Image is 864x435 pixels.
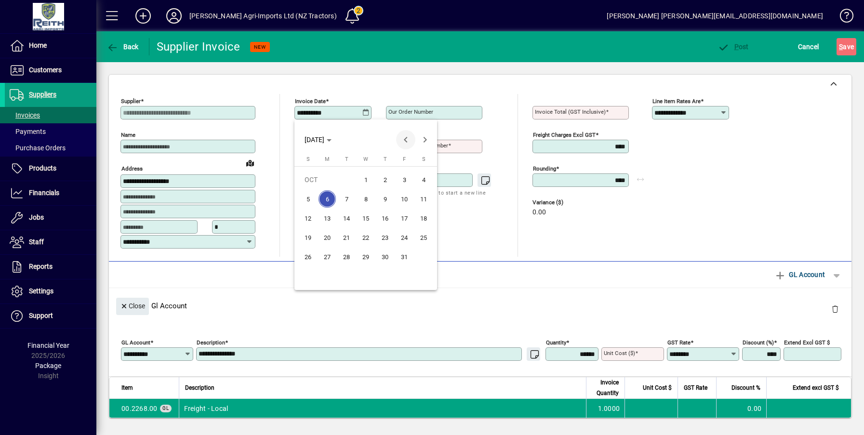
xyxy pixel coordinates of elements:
[298,247,318,266] button: Sun Oct 26 2025
[338,190,355,208] span: 7
[357,229,374,246] span: 22
[396,190,413,208] span: 10
[305,136,324,144] span: [DATE]
[357,190,374,208] span: 8
[395,247,414,266] button: Fri Oct 31 2025
[318,209,337,228] button: Mon Oct 13 2025
[299,248,317,265] span: 26
[414,189,433,209] button: Sat Oct 11 2025
[298,209,318,228] button: Sun Oct 12 2025
[375,228,395,247] button: Thu Oct 23 2025
[298,228,318,247] button: Sun Oct 19 2025
[356,228,375,247] button: Wed Oct 22 2025
[376,229,394,246] span: 23
[422,156,425,162] span: S
[306,156,310,162] span: S
[415,229,432,246] span: 25
[338,229,355,246] span: 21
[301,131,335,148] button: Choose month and year
[337,228,356,247] button: Tue Oct 21 2025
[395,228,414,247] button: Fri Oct 24 2025
[415,190,432,208] span: 11
[376,190,394,208] span: 9
[299,229,317,246] span: 19
[337,209,356,228] button: Tue Oct 14 2025
[415,210,432,227] span: 18
[318,228,337,247] button: Mon Oct 20 2025
[298,189,318,209] button: Sun Oct 05 2025
[356,170,375,189] button: Wed Oct 01 2025
[376,210,394,227] span: 16
[375,247,395,266] button: Thu Oct 30 2025
[319,229,336,246] span: 20
[363,156,368,162] span: W
[414,228,433,247] button: Sat Oct 25 2025
[319,190,336,208] span: 6
[357,210,374,227] span: 15
[318,189,337,209] button: Mon Oct 06 2025
[299,210,317,227] span: 12
[396,130,415,149] button: Previous month
[396,229,413,246] span: 24
[395,189,414,209] button: Fri Oct 10 2025
[375,189,395,209] button: Thu Oct 09 2025
[338,248,355,265] span: 28
[357,171,374,188] span: 1
[319,248,336,265] span: 27
[356,189,375,209] button: Wed Oct 08 2025
[318,247,337,266] button: Mon Oct 27 2025
[337,189,356,209] button: Tue Oct 07 2025
[298,170,356,189] td: OCT
[403,156,406,162] span: F
[319,210,336,227] span: 13
[325,156,330,162] span: M
[395,170,414,189] button: Fri Oct 03 2025
[375,170,395,189] button: Thu Oct 02 2025
[396,171,413,188] span: 3
[299,190,317,208] span: 5
[414,209,433,228] button: Sat Oct 18 2025
[338,210,355,227] span: 14
[357,248,374,265] span: 29
[415,130,435,149] button: Next month
[396,248,413,265] span: 31
[337,247,356,266] button: Tue Oct 28 2025
[375,209,395,228] button: Thu Oct 16 2025
[384,156,387,162] span: T
[345,156,348,162] span: T
[415,171,432,188] span: 4
[414,170,433,189] button: Sat Oct 04 2025
[376,248,394,265] span: 30
[356,209,375,228] button: Wed Oct 15 2025
[376,171,394,188] span: 2
[396,210,413,227] span: 17
[356,247,375,266] button: Wed Oct 29 2025
[395,209,414,228] button: Fri Oct 17 2025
